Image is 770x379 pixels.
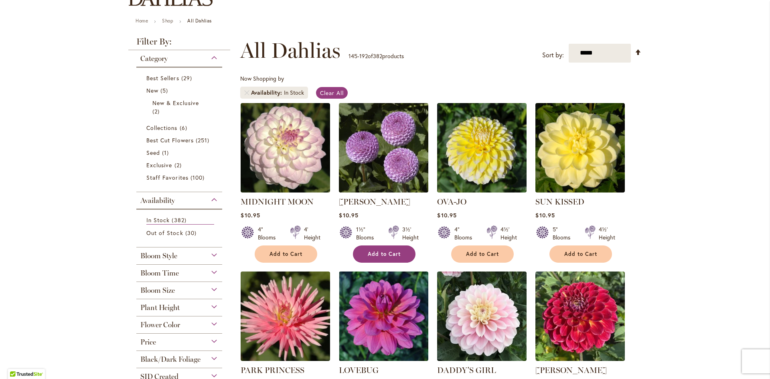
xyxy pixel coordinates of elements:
div: 3½' Height [402,225,419,241]
a: Seed [146,148,214,157]
span: Add to Cart [269,251,302,257]
img: DADDY'S GIRL [437,272,527,361]
button: Add to Cart [549,245,612,263]
a: Clear All [316,87,348,99]
span: Category [140,54,168,63]
div: 4" Blooms [258,225,280,241]
a: Collections [146,124,214,132]
a: DADDY'S GIRL [437,355,527,363]
img: FRANK HOLMES [339,103,428,193]
img: Matty Boo [535,272,625,361]
span: Add to Cart [564,251,597,257]
span: Bloom Size [140,286,175,295]
a: LOVEBUG [339,355,428,363]
button: Add to Cart [353,245,415,263]
img: MIDNIGHT MOON [241,103,330,193]
label: Sort by: [542,48,564,63]
a: SUN KISSED [535,197,584,207]
div: 4½' Height [599,225,615,241]
span: Now Shopping by [240,75,284,82]
span: Best Sellers [146,74,179,82]
a: New [146,86,214,95]
span: 2 [152,107,162,116]
div: 4' Height [304,225,320,241]
span: Add to Cart [368,251,401,257]
span: In Stock [146,216,170,224]
span: 1 [162,148,171,157]
div: 4½' Height [500,225,517,241]
span: Best Cut Flowers [146,136,194,144]
span: $10.95 [437,211,456,219]
a: [PERSON_NAME] [339,197,410,207]
div: 5" Blooms [553,225,575,241]
a: DADDY'S GIRL [437,365,496,375]
span: New & Exclusive [152,99,199,107]
a: SUN KISSED [535,186,625,194]
a: In Stock 382 [146,216,214,225]
strong: Filter By: [128,37,230,50]
a: LOVEBUG [339,365,379,375]
a: Matty Boo [535,355,625,363]
a: PARK PRINCESS [241,355,330,363]
span: Bloom Time [140,269,179,278]
span: 100 [190,173,207,182]
iframe: Launch Accessibility Center [6,351,28,373]
span: Price [140,338,156,347]
a: OVA-JO [437,197,466,207]
a: Remove Availability In Stock [244,90,249,95]
span: 192 [359,52,368,60]
span: New [146,87,158,94]
button: Add to Cart [451,245,514,263]
span: $10.95 [339,211,358,219]
a: FRANK HOLMES [339,186,428,194]
img: LOVEBUG [339,272,428,361]
p: - of products [349,50,404,63]
span: $10.95 [535,211,555,219]
span: Seed [146,149,160,156]
a: [PERSON_NAME] [535,365,607,375]
span: Availability [251,89,284,97]
span: Availability [140,196,175,205]
a: Best Cut Flowers [146,136,214,144]
a: PARK PRINCESS [241,365,304,375]
span: All Dahlias [240,39,340,63]
a: Out of Stock 30 [146,229,214,237]
span: 382 [172,216,188,224]
div: In Stock [284,89,304,97]
strong: All Dahlias [187,18,212,24]
span: 30 [185,229,199,237]
a: Staff Favorites [146,173,214,182]
img: SUN KISSED [535,103,625,193]
span: 251 [196,136,211,144]
img: OVA-JO [437,103,527,193]
span: Exclusive [146,161,172,169]
a: Shop [162,18,173,24]
img: PARK PRINCESS [241,272,330,361]
span: Bloom Style [140,251,177,260]
span: Clear All [320,89,344,97]
a: New &amp; Exclusive [152,99,208,116]
span: 2 [174,161,184,169]
span: 6 [180,124,189,132]
span: Out of Stock [146,229,183,237]
a: MIDNIGHT MOON [241,186,330,194]
a: Home [136,18,148,24]
span: Plant Height [140,303,180,312]
span: Black/Dark Foliage [140,355,201,364]
div: 1½" Blooms [356,225,379,241]
span: 29 [181,74,194,82]
a: Exclusive [146,161,214,169]
a: OVA-JO [437,186,527,194]
button: Add to Cart [255,245,317,263]
span: Collections [146,124,178,132]
a: Best Sellers [146,74,214,82]
span: 145 [349,52,357,60]
div: 4" Blooms [454,225,477,241]
span: 382 [373,52,382,60]
a: MIDNIGHT MOON [241,197,314,207]
span: Flower Color [140,320,180,329]
span: Add to Cart [466,251,499,257]
span: $10.95 [241,211,260,219]
span: 5 [160,86,170,95]
span: Staff Favorites [146,174,188,181]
